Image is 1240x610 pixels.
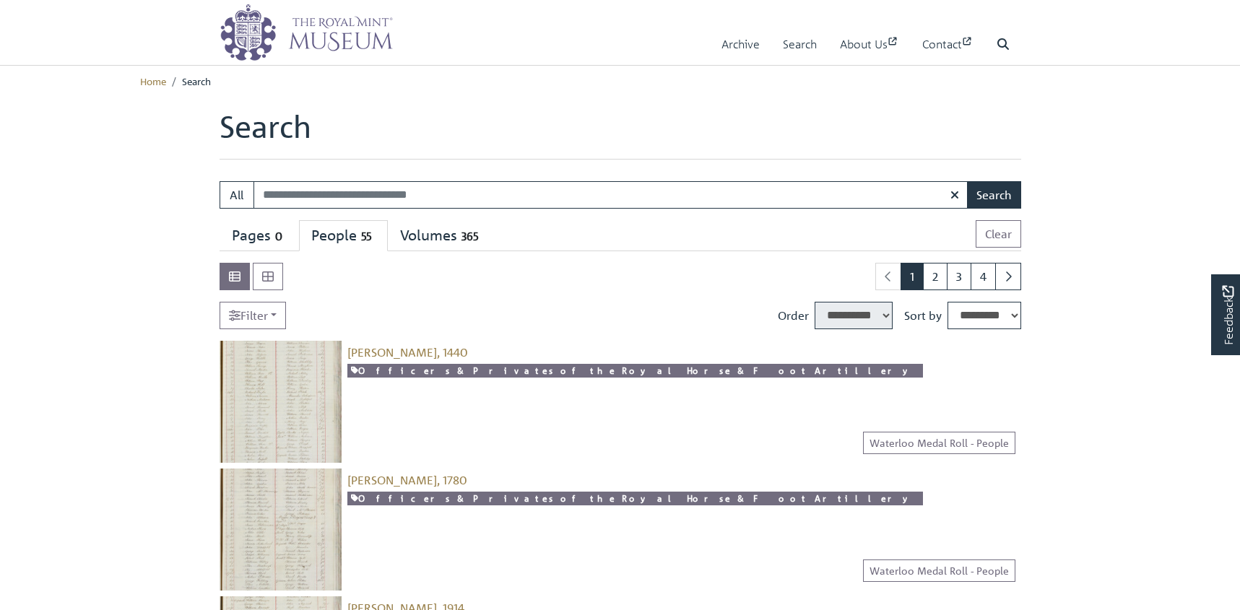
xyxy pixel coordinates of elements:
[220,341,342,463] img: Potter, John, 1440
[220,108,1021,159] h1: Search
[140,74,166,87] a: Home
[271,228,287,245] span: 0
[457,228,482,245] span: 365
[904,307,942,324] label: Sort by
[220,4,393,61] img: logo_wide.png
[347,473,467,487] a: [PERSON_NAME], 1780
[875,263,901,290] li: Previous page
[347,345,468,360] a: [PERSON_NAME], 1440
[995,263,1021,290] a: Next page
[400,227,482,245] div: Volumes
[783,24,817,65] a: Search
[967,181,1021,209] button: Search
[976,220,1021,248] button: Clear
[182,74,211,87] span: Search
[220,181,254,209] button: All
[840,24,899,65] a: About Us
[1219,286,1236,346] span: Feedback
[347,492,923,505] a: Officers & Privates of the Royal Horse & Foot Artillery
[357,228,376,245] span: 55
[253,181,968,209] input: Enter one or more search terms...
[923,263,948,290] a: Goto page 2
[311,227,376,245] div: People
[947,263,971,290] a: Goto page 3
[220,302,286,329] a: Filter
[901,263,924,290] span: Goto page 1
[863,432,1015,454] a: Waterloo Medal Roll - People
[863,559,1015,582] a: Waterloo Medal Roll - People
[971,263,996,290] a: Goto page 4
[778,307,809,324] label: Order
[1211,274,1240,355] a: Would you like to provide feedback?
[721,24,760,65] a: Archive
[232,227,287,245] div: Pages
[220,469,342,591] img: Cotteral, William, 1780
[870,263,1021,290] nav: pagination
[347,364,923,378] a: Officers & Privates of the Royal Horse & Foot Artillery
[922,24,974,65] a: Contact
